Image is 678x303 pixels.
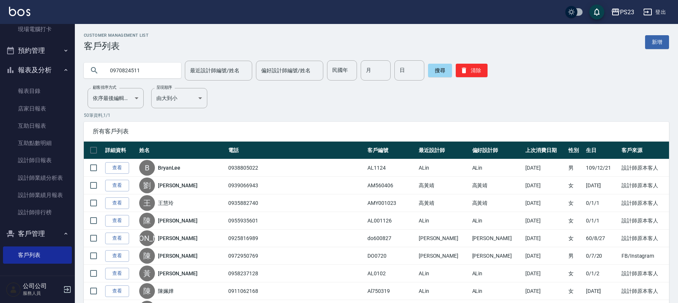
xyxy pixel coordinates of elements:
[566,177,584,194] td: 女
[523,247,566,265] td: [DATE]
[3,204,72,221] a: 設計師排行榜
[139,283,155,299] div: 陳
[105,60,175,81] input: 搜尋關鍵字
[566,230,584,247] td: 女
[226,265,366,282] td: 0958237128
[105,285,129,297] a: 查看
[470,230,524,247] td: [PERSON_NAME]
[417,282,470,300] td: ALin
[3,82,72,100] a: 報表目錄
[620,212,669,230] td: 設計師原本客人
[3,41,72,60] button: 預約管理
[417,177,470,194] td: 高黃靖
[105,162,129,174] a: 查看
[84,33,149,38] h2: Customer Management List
[158,217,198,224] a: [PERSON_NAME]
[620,177,669,194] td: 設計師原本客人
[584,194,620,212] td: 0/1/1
[3,187,72,204] a: 設計師業績月報表
[3,100,72,117] a: 店家日報表
[366,230,417,247] td: do600827
[620,230,669,247] td: 設計師原本客人
[3,134,72,152] a: 互助點數明細
[417,159,470,177] td: ALin
[84,112,669,119] p: 50 筆資料, 1 / 1
[417,142,470,159] th: 最近設計師
[105,215,129,227] a: 查看
[139,230,155,246] div: [PERSON_NAME]
[93,85,116,90] label: 顧客排序方式
[158,252,198,260] a: [PERSON_NAME]
[620,194,669,212] td: 設計師原本客人
[620,265,669,282] td: 設計師原本客人
[158,199,174,207] a: 王慧玲
[3,246,72,264] a: 客戶列表
[226,230,366,247] td: 0925816989
[3,152,72,169] a: 設計師日報表
[139,160,155,176] div: B
[366,247,417,265] td: DO0720
[640,5,669,19] button: 登出
[366,265,417,282] td: AL0102
[566,247,584,265] td: 男
[470,177,524,194] td: 高黃靖
[584,177,620,194] td: [DATE]
[523,282,566,300] td: [DATE]
[105,268,129,279] a: 查看
[566,212,584,230] td: 女
[103,142,137,159] th: 詳細資料
[366,194,417,212] td: AMY001023
[226,142,366,159] th: 電話
[366,212,417,230] td: AL001126
[158,287,174,295] a: 陳姵嬅
[417,247,470,265] td: [PERSON_NAME]
[366,282,417,300] td: Al750319
[620,282,669,300] td: 設計師原本客人
[226,212,366,230] td: 0955935601
[620,247,669,265] td: FB/Instagram
[366,159,417,177] td: AL1124
[417,194,470,212] td: 高黃靖
[620,142,669,159] th: 客戶來源
[88,88,144,108] div: 依序最後編輯時間
[158,182,198,189] a: [PERSON_NAME]
[584,142,620,159] th: 生日
[584,230,620,247] td: 60/8/27
[3,117,72,134] a: 互助日報表
[105,197,129,209] a: 查看
[470,159,524,177] td: ALin
[3,169,72,187] a: 設計師業績分析表
[3,60,72,80] button: 報表及分析
[584,212,620,230] td: 0/1/1
[566,194,584,212] td: 女
[366,142,417,159] th: 客戶編號
[456,64,488,77] button: 清除
[620,7,634,17] div: PS23
[470,265,524,282] td: ALin
[156,85,172,90] label: 呈現順序
[523,177,566,194] td: [DATE]
[23,282,61,290] h5: 公司公司
[139,178,155,193] div: 劉
[470,142,524,159] th: 偏好設計師
[566,142,584,159] th: 性別
[470,282,524,300] td: ALin
[226,177,366,194] td: 0939066943
[226,159,366,177] td: 0938805022
[470,247,524,265] td: [PERSON_NAME]
[3,224,72,243] button: 客戶管理
[584,282,620,300] td: [DATE]
[566,159,584,177] td: 男
[608,4,637,20] button: PS23
[226,282,366,300] td: 0911062168
[226,194,366,212] td: 0935882740
[566,265,584,282] td: 女
[158,270,198,277] a: [PERSON_NAME]
[105,233,129,244] a: 查看
[523,142,566,159] th: 上次消費日期
[139,266,155,281] div: 黃
[158,164,181,172] a: BryanLee
[620,159,669,177] td: 設計師原本客人
[23,290,61,297] p: 服務人員
[523,194,566,212] td: [DATE]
